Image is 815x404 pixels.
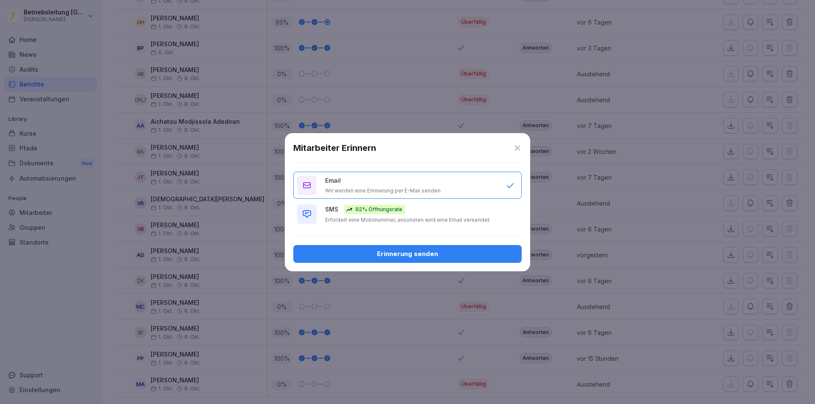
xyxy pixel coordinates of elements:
[325,176,341,185] p: Email
[293,245,522,263] button: Erinnerung senden
[355,206,402,213] p: 92% Öffnungsrate
[300,249,515,259] div: Erinnerung senden
[325,205,338,214] p: SMS
[325,217,491,223] p: Erfordert eine Mobilnummer, ansonsten wird eine Email versendet.
[293,142,376,154] h1: Mitarbeiter Erinnern
[325,187,441,194] p: Wir werden eine Erinnerung per E-Mail senden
